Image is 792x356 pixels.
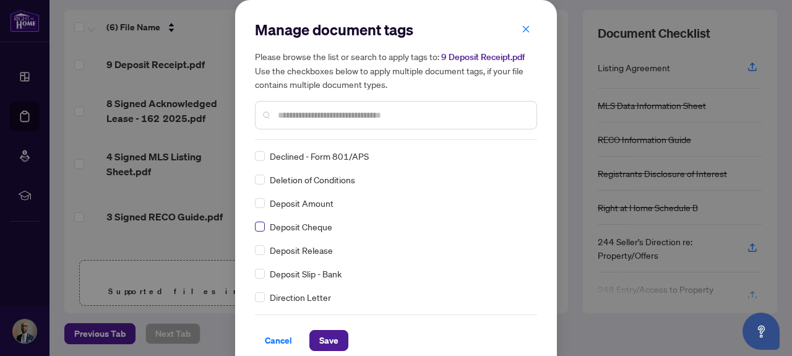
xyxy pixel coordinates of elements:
span: Declined - Form 801/APS [270,149,369,163]
span: close [522,25,530,33]
span: Deposit Cheque [270,220,332,233]
span: Save [319,331,338,350]
span: Deposit Amount [270,196,334,210]
span: Cancel [265,331,292,350]
span: Deposit Slip - Bank [270,267,342,280]
h2: Manage document tags [255,20,537,40]
button: Cancel [255,330,302,351]
span: Deposit Release [270,243,333,257]
span: Direction Letter [270,290,331,304]
span: 9 Deposit Receipt.pdf [441,51,525,63]
button: Open asap [742,313,780,350]
button: Save [309,330,348,351]
span: Deletion of Conditions [270,173,355,186]
h5: Please browse the list or search to apply tags to: Use the checkboxes below to apply multiple doc... [255,50,537,91]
